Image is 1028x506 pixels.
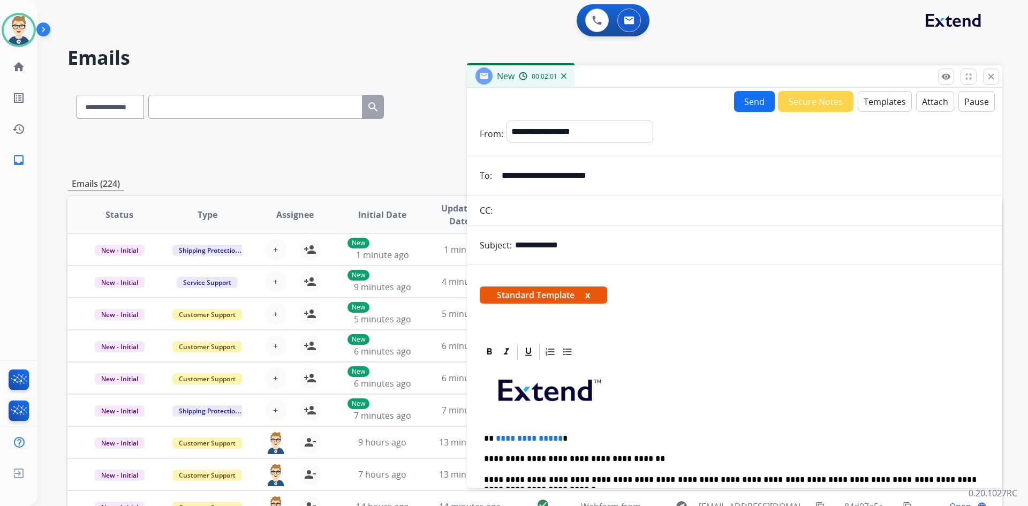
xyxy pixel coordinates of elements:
[354,281,411,293] span: 9 minutes ago
[532,72,557,81] span: 00:02:01
[273,404,278,417] span: +
[435,202,484,228] span: Updated Date
[498,344,515,360] div: Italic
[439,436,501,448] span: 13 minutes ago
[95,373,145,384] span: New - Initial
[347,302,369,313] p: New
[265,399,286,421] button: +
[265,271,286,292] button: +
[964,72,973,81] mat-icon: fullscreen
[439,469,501,480] span: 13 minutes ago
[347,334,369,345] p: New
[354,313,411,325] span: 5 minutes ago
[497,70,515,82] span: New
[481,344,497,360] div: Bold
[941,72,951,81] mat-icon: remove_red_eye
[304,243,316,256] mat-icon: person_add
[442,404,499,416] span: 7 minutes ago
[347,270,369,281] p: New
[276,208,314,221] span: Assignee
[265,335,286,357] button: +
[367,101,380,114] mat-icon: search
[265,303,286,324] button: +
[585,289,590,301] button: x
[12,61,25,73] mat-icon: home
[442,340,499,352] span: 6 minutes ago
[12,123,25,135] mat-icon: history
[480,239,512,252] p: Subject:
[304,404,316,417] mat-icon: person_add
[273,243,278,256] span: +
[304,372,316,384] mat-icon: person_add
[95,341,145,352] span: New - Initial
[273,372,278,384] span: +
[177,277,238,288] span: Service Support
[354,377,411,389] span: 6 minutes ago
[4,15,34,45] img: avatar
[12,154,25,167] mat-icon: inbox
[67,47,1002,69] h2: Emails
[172,405,246,417] span: Shipping Protection
[172,309,242,320] span: Customer Support
[172,341,242,352] span: Customer Support
[95,309,145,320] span: New - Initial
[958,91,995,112] button: Pause
[304,436,316,449] mat-icon: person_remove
[520,344,536,360] div: Underline
[95,470,145,481] span: New - Initial
[778,91,853,112] button: Secure Notes
[172,373,242,384] span: Customer Support
[916,91,954,112] button: Attach
[265,367,286,389] button: +
[542,344,558,360] div: Ordered List
[354,410,411,421] span: 7 minutes ago
[273,275,278,288] span: +
[265,464,286,486] img: agent-avatar
[347,398,369,409] p: New
[265,239,286,260] button: +
[480,127,503,140] p: From:
[347,366,369,377] p: New
[198,208,217,221] span: Type
[12,92,25,104] mat-icon: list_alt
[734,91,775,112] button: Send
[95,277,145,288] span: New - Initial
[67,177,124,191] p: Emails (224)
[480,286,607,304] span: Standard Template
[95,437,145,449] span: New - Initial
[304,468,316,481] mat-icon: person_remove
[480,169,492,182] p: To:
[304,339,316,352] mat-icon: person_add
[858,91,912,112] button: Templates
[273,307,278,320] span: +
[969,487,1017,500] p: 0.20.1027RC
[358,469,406,480] span: 7 hours ago
[347,238,369,248] p: New
[105,208,133,221] span: Status
[265,432,286,454] img: agent-avatar
[560,344,576,360] div: Bullet List
[358,208,406,221] span: Initial Date
[172,245,246,256] span: Shipping Protection
[304,275,316,288] mat-icon: person_add
[354,345,411,357] span: 6 minutes ago
[95,405,145,417] span: New - Initial
[444,244,497,255] span: 1 minute ago
[442,276,499,288] span: 4 minutes ago
[304,307,316,320] mat-icon: person_add
[442,308,499,320] span: 5 minutes ago
[358,436,406,448] span: 9 hours ago
[986,72,996,81] mat-icon: close
[95,245,145,256] span: New - Initial
[356,249,409,261] span: 1 minute ago
[480,204,493,217] p: CC:
[172,437,242,449] span: Customer Support
[172,470,242,481] span: Customer Support
[273,339,278,352] span: +
[442,372,499,384] span: 6 minutes ago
